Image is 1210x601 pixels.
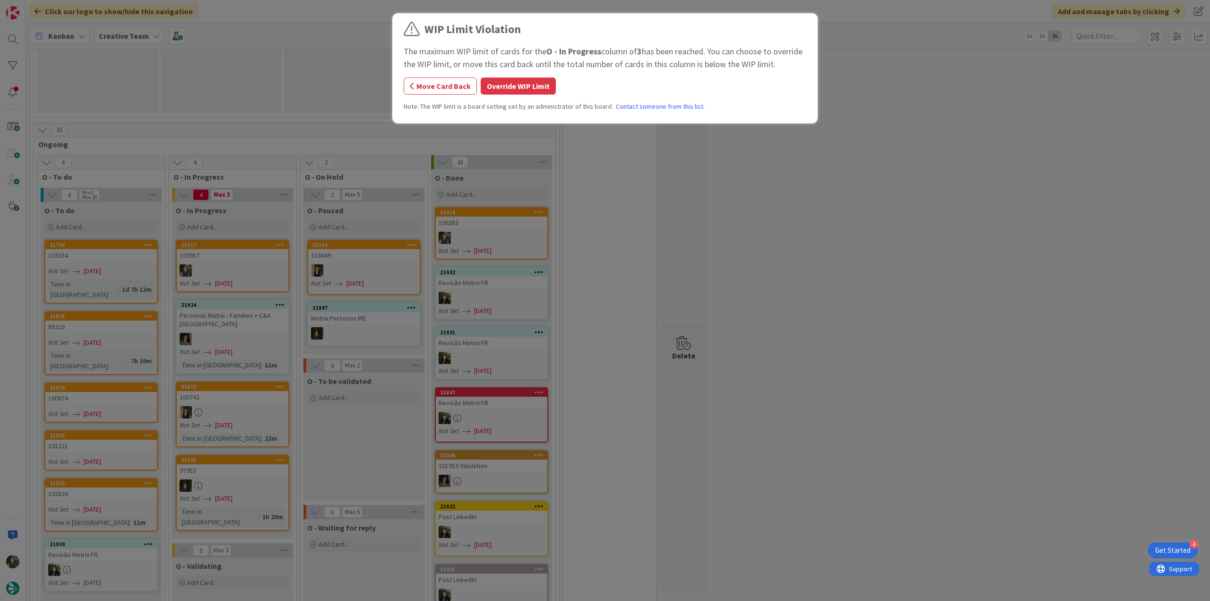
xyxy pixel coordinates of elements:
div: 4 [1190,540,1198,549]
button: Override WIP Limit [481,78,556,95]
a: Contact someone from this list. [616,102,705,112]
div: WIP Limit Violation [424,21,521,38]
div: Note: The WIP limit is a board setting set by an administrator of this board. [404,102,806,112]
span: Support [20,1,43,13]
b: 3 [637,46,642,57]
b: O - In Progress [546,46,601,57]
div: Open Get Started checklist, remaining modules: 4 [1148,542,1198,558]
div: The maximum WIP limit of cards for the column of has been reached. You can choose to override the... [404,45,806,70]
div: Get Started [1155,546,1191,555]
button: Move Card Back [404,78,477,95]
